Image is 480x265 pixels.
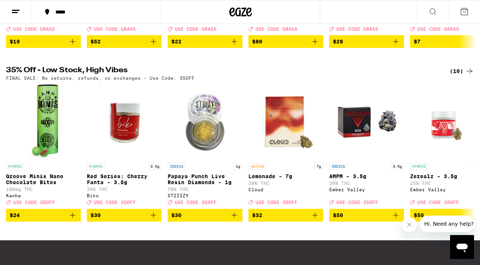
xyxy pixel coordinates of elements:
[148,163,162,170] p: 3.5g
[171,39,181,45] span: $22
[175,27,217,31] span: USE CODE GRASS
[329,209,404,222] button: Add to bag
[91,212,101,218] span: $30
[329,173,404,179] p: AMPM - 3.5g
[168,187,242,192] p: 78% THC
[168,209,242,222] button: Add to bag
[6,35,81,48] button: Add to bag
[256,200,297,205] span: USE CODE 35OFF
[256,27,297,31] span: USE CODE GRASS
[6,187,81,192] p: 100mg THC
[13,200,55,205] span: USE CODE 35OFF
[168,84,242,159] img: STIIIZY - Papaya Punch Live Resin Diamonds - 1g
[248,84,323,208] a: Open page for Lemonade - 7g from Cloud
[252,212,262,218] span: $32
[329,187,404,192] div: Ember Valley
[87,163,105,170] p: HYBRID
[248,181,323,186] p: 20% THC
[168,163,186,170] p: INDICA
[414,39,421,45] span: $7
[94,27,136,31] span: USE CODE GRASS
[6,84,81,208] a: Open page for Groove Minis Nano Chocolate Bites from Kanha
[417,200,459,205] span: USE CODE 35OFF
[168,35,242,48] button: Add to bag
[450,235,474,259] iframe: Button to launch messaging window
[87,84,162,208] a: Open page for Red Series: Cherry Fanta - 3.5g from Biko
[171,212,181,218] span: $30
[168,173,242,185] p: Papaya Punch Live Resin Diamonds - 1g
[252,39,262,45] span: $80
[6,163,24,170] p: HYBRID
[94,200,136,205] span: USE CODE 35OFF
[248,163,266,170] p: SATIVA
[91,39,101,45] span: $52
[87,187,162,192] p: 26% THC
[168,84,242,208] a: Open page for Papaya Punch Live Resin Diamonds - 1g from STIIIZY
[248,187,323,192] div: Cloud
[333,39,343,45] span: $28
[414,212,424,218] span: $50
[87,173,162,185] p: Red Series: Cherry Fanta - 3.5g
[6,76,195,80] p: FINAL SALE: No returns, refunds, or exchanges - Use Code: 35OFF
[6,193,81,198] div: Kanha
[28,84,58,159] img: Kanha - Groove Minis Nano Chocolate Bites
[402,217,417,232] iframe: Close message
[6,173,81,185] p: Groove Minis Nano Chocolate Bites
[329,181,404,186] p: 26% THC
[333,212,343,218] span: $50
[87,35,162,48] button: Add to bag
[6,209,81,222] button: Add to bag
[420,216,474,232] iframe: Message from company
[233,163,242,170] p: 1g
[248,173,323,179] p: Lemonade - 7g
[168,193,242,198] div: STIIIZY
[87,209,162,222] button: Add to bag
[329,84,404,208] a: Open page for AMPM - 3.5g from Ember Valley
[329,84,404,159] img: Ember Valley - AMPM - 3.5g
[314,163,323,170] p: 7g
[417,27,459,31] span: USE CODE GRASS
[248,35,323,48] button: Add to bag
[175,200,217,205] span: USE CODE 35OFF
[410,163,428,170] p: HYBRID
[10,212,20,218] span: $24
[248,84,323,159] img: Cloud - Lemonade - 7g
[450,67,474,76] a: (10)
[336,200,378,205] span: USE CODE 35OFF
[13,27,55,31] span: USE CODE GRASS
[87,193,162,198] div: Biko
[329,163,347,170] p: INDICA
[6,67,437,76] h2: 35% Off - Low Stock, High Vibes
[87,84,162,159] img: Biko - Red Series: Cherry Fanta - 3.5g
[329,35,404,48] button: Add to bag
[10,39,20,45] span: $19
[391,163,404,170] p: 3.5g
[248,209,323,222] button: Add to bag
[336,27,378,31] span: USE CODE GRASS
